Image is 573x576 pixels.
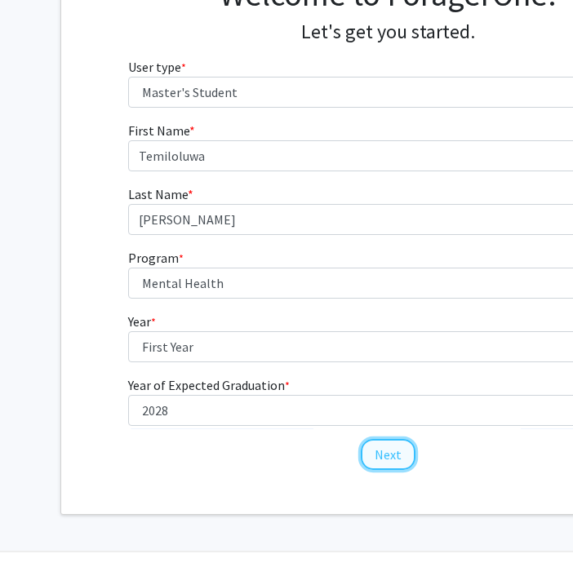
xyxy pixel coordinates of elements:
label: User type [128,57,186,77]
span: First Name [128,122,189,139]
label: Program [128,248,184,268]
label: Year of Expected Graduation [128,375,290,395]
button: Next [361,439,415,470]
label: Year [128,312,156,331]
span: Last Name [128,186,188,202]
iframe: Chat [12,503,69,564]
